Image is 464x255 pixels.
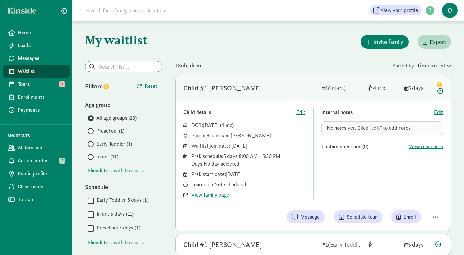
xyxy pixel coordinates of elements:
[3,78,70,91] a: Tours 4
[88,167,144,175] button: Showfilters with 0 results
[368,84,399,92] div: [object Object]
[442,3,458,18] span: O
[183,240,262,250] div: Child #1 O'Donovan
[191,181,305,189] div: Toured on: Not scheduled
[96,114,137,122] span: All age groups (13)
[3,65,70,78] a: Waitlist
[18,67,64,75] span: Waitlist
[370,5,422,15] a: View your profile
[18,157,64,165] span: Action center
[59,158,65,164] span: 2
[18,196,64,203] span: Tuition
[203,122,219,128] span: [DATE]
[183,108,296,116] div: Child details
[3,167,70,180] a: Public profile
[85,100,162,109] div: Age group
[368,240,399,249] div: [object Object]
[94,196,148,204] label: Early Toddler 5 days (1)
[191,152,305,168] div: Pref. schedule: 5 days 8:00 AM - 5:30 PM Days: No day selected
[347,213,377,221] span: Schedule tour
[321,108,434,116] div: Internal notes
[85,81,124,91] div: Filters
[191,132,305,139] div: Parent/Guardian: [PERSON_NAME]
[96,127,124,135] span: Preschool (1)
[328,241,364,248] span: (Early Toddler)
[183,83,262,93] div: Child #1 Edmonds
[18,93,64,101] span: Enrollments
[409,143,443,150] button: View responses
[191,142,305,150] div: Waitlist join date: [DATE]
[85,182,162,191] div: Schedule
[175,61,392,70] div: 13 children
[3,26,70,39] a: Home
[18,170,64,178] span: Public profile
[59,81,65,87] span: 4
[403,213,416,221] span: Enroll
[85,34,162,46] h1: My waitlist
[3,91,70,104] a: Enrollments
[3,104,70,117] a: Payments
[328,84,346,92] span: (Infant)
[404,84,430,92] div: 5 days
[432,224,464,255] iframe: Chat Widget
[88,167,144,175] span: Show filters with 0 results
[18,144,64,152] span: All families
[94,224,140,232] label: Preschool 5 days (1)
[404,240,430,249] div: 5 days
[392,61,451,70] div: Sorted by
[322,240,363,249] div: 1
[18,29,64,36] span: Home
[85,61,162,72] input: Search list...
[381,6,418,14] span: View your profile
[417,61,451,70] div: Time on list
[3,39,70,52] a: Leads
[191,170,305,178] div: Pref. start date: [DATE]
[18,80,64,88] span: Tours
[361,35,409,49] button: Invite family
[418,35,451,49] button: Export
[391,210,421,223] button: Enroll
[191,191,229,199] button: View family page
[3,193,70,206] a: Tuition
[430,37,446,46] span: Export
[18,55,64,62] span: Messages
[327,125,412,131] span: No notes yet. Click "edit" to add notes.
[18,106,64,114] span: Payments
[296,108,305,116] button: Edit
[96,153,118,161] span: Infant (11)
[82,4,263,17] input: Search for a family, child or location
[96,140,132,148] span: Early Toddler (1)
[322,84,363,92] div: 1
[3,141,70,154] a: All families
[334,210,382,223] button: Schedule tour
[3,52,70,65] a: Messages
[3,154,70,167] a: Action center 2
[373,84,385,92] span: 4
[145,82,157,90] span: Reset
[88,239,144,247] button: Showfilters with 0 results
[132,80,162,93] button: Reset
[18,183,64,190] span: Classrooms
[3,180,70,193] a: Classrooms
[287,210,325,223] button: Message
[94,210,134,218] label: Infant 5 days (11)
[88,239,144,247] span: Show filters with 0 results
[373,37,403,46] span: Invite family
[300,213,320,221] span: Message
[434,108,443,116] button: Edit
[321,143,409,150] div: Custom questions (0)
[221,122,232,128] span: 4
[18,42,64,49] span: Leads
[191,121,305,129] div: DOB: ( )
